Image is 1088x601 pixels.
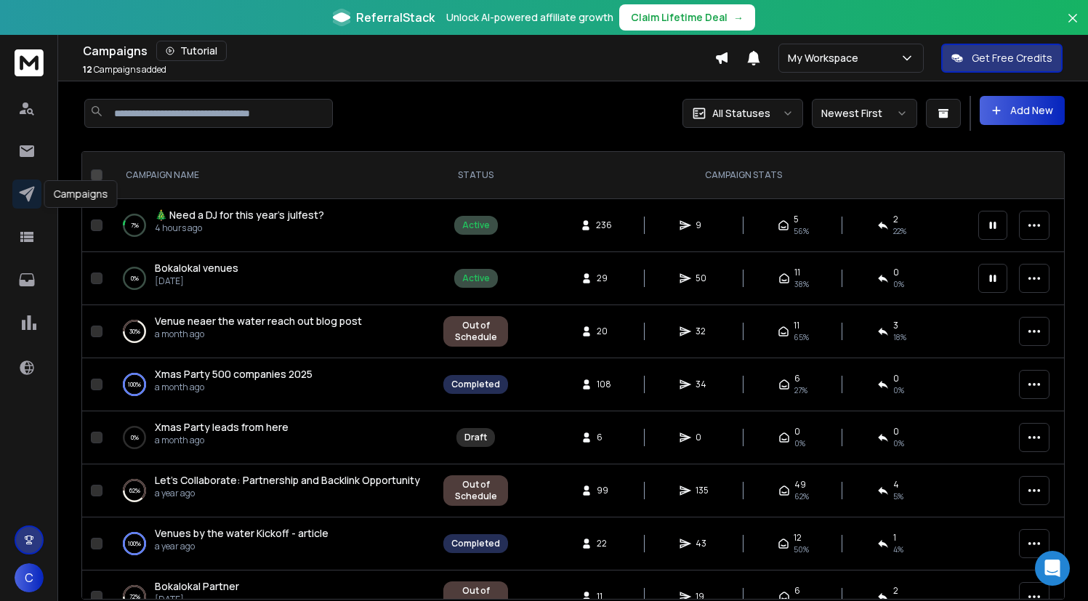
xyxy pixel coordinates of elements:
[128,536,141,551] p: 100 %
[893,437,904,449] span: 0%
[696,432,710,443] span: 0
[712,106,770,121] p: All Statuses
[108,199,435,252] td: 7%🎄 Need a DJ for this year’s julfest?4 hours ago
[15,563,44,592] button: C
[893,267,899,278] span: 0
[893,320,898,331] span: 3
[155,473,420,487] span: Let's Collaborate: Partnership and Backlink Opportunity
[794,225,809,237] span: 56 %
[794,331,809,343] span: 65 %
[155,579,239,593] span: Bokalokal Partner
[794,214,799,225] span: 5
[941,44,1063,73] button: Get Free Credits
[794,585,800,597] span: 6
[794,532,802,544] span: 12
[462,273,490,284] div: Active
[108,411,435,464] td: 0%Xmas Party leads from herea month ago
[1035,551,1070,586] div: Open Intercom Messenger
[893,278,904,290] span: 0 %
[435,152,517,199] th: STATUS
[446,10,613,25] p: Unlock AI-powered affiliate growth
[696,326,710,337] span: 32
[733,10,744,25] span: →
[451,479,500,502] div: Out of Schedule
[155,208,324,222] a: 🎄 Need a DJ for this year’s julfest?
[155,435,289,446] p: a month ago
[893,585,898,597] span: 2
[131,271,139,286] p: 0 %
[155,314,362,328] span: Venue neaer the water reach out blog post
[596,219,612,231] span: 236
[794,267,800,278] span: 11
[356,9,435,26] span: ReferralStack
[794,384,807,396] span: 27 %
[155,526,329,541] a: Venues by the water Kickoff - article
[155,367,313,381] span: Xmas Party 500 companies 2025
[155,367,313,382] a: Xmas Party 500 companies 2025
[893,373,899,384] span: 0
[131,430,139,445] p: 0 %
[128,377,141,392] p: 100 %
[893,491,903,502] span: 5 %
[462,219,490,231] div: Active
[155,526,329,540] span: Venues by the water Kickoff - article
[155,382,313,393] p: a month ago
[155,473,420,488] a: Let's Collaborate: Partnership and Backlink Opportunity
[155,275,238,287] p: [DATE]
[129,324,140,339] p: 30 %
[788,51,864,65] p: My Workspace
[597,432,611,443] span: 6
[597,538,611,549] span: 22
[597,485,611,496] span: 99
[696,273,710,284] span: 50
[155,420,289,434] span: Xmas Party leads from here
[812,99,917,128] button: Newest First
[155,314,362,328] a: Venue neaer the water reach out blog post
[696,485,710,496] span: 135
[155,420,289,435] a: Xmas Party leads from here
[696,538,710,549] span: 43
[451,320,500,343] div: Out of Schedule
[155,328,362,340] p: a month ago
[108,252,435,305] td: 0%Bokalokal venues[DATE]
[83,63,92,76] span: 12
[108,152,435,199] th: CAMPAIGN NAME
[108,358,435,411] td: 100%Xmas Party 500 companies 2025a month ago
[619,4,755,31] button: Claim Lifetime Deal→
[517,152,970,199] th: CAMPAIGN STATS
[893,532,896,544] span: 1
[893,331,906,343] span: 18 %
[131,218,139,233] p: 7 %
[108,517,435,570] td: 100%Venues by the water Kickoff - articlea year ago
[451,379,500,390] div: Completed
[83,64,166,76] p: Campaigns added
[972,51,1052,65] p: Get Free Credits
[893,225,906,237] span: 22 %
[129,483,140,498] p: 62 %
[794,544,809,555] span: 50 %
[597,379,611,390] span: 108
[451,538,500,549] div: Completed
[893,426,899,437] span: 0
[597,326,611,337] span: 20
[794,479,806,491] span: 49
[1063,9,1082,44] button: Close banner
[893,384,904,396] span: 0 %
[156,41,227,61] button: Tutorial
[794,437,805,449] span: 0%
[108,464,435,517] td: 62%Let's Collaborate: Partnership and Backlink Opportunitya year ago
[696,379,710,390] span: 34
[794,426,800,437] span: 0
[155,541,329,552] p: a year ago
[108,305,435,358] td: 30%Venue neaer the water reach out blog posta month ago
[980,96,1065,125] button: Add New
[83,41,714,61] div: Campaigns
[597,273,611,284] span: 29
[155,261,238,275] a: Bokalokal venues
[155,222,324,234] p: 4 hours ago
[794,320,799,331] span: 11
